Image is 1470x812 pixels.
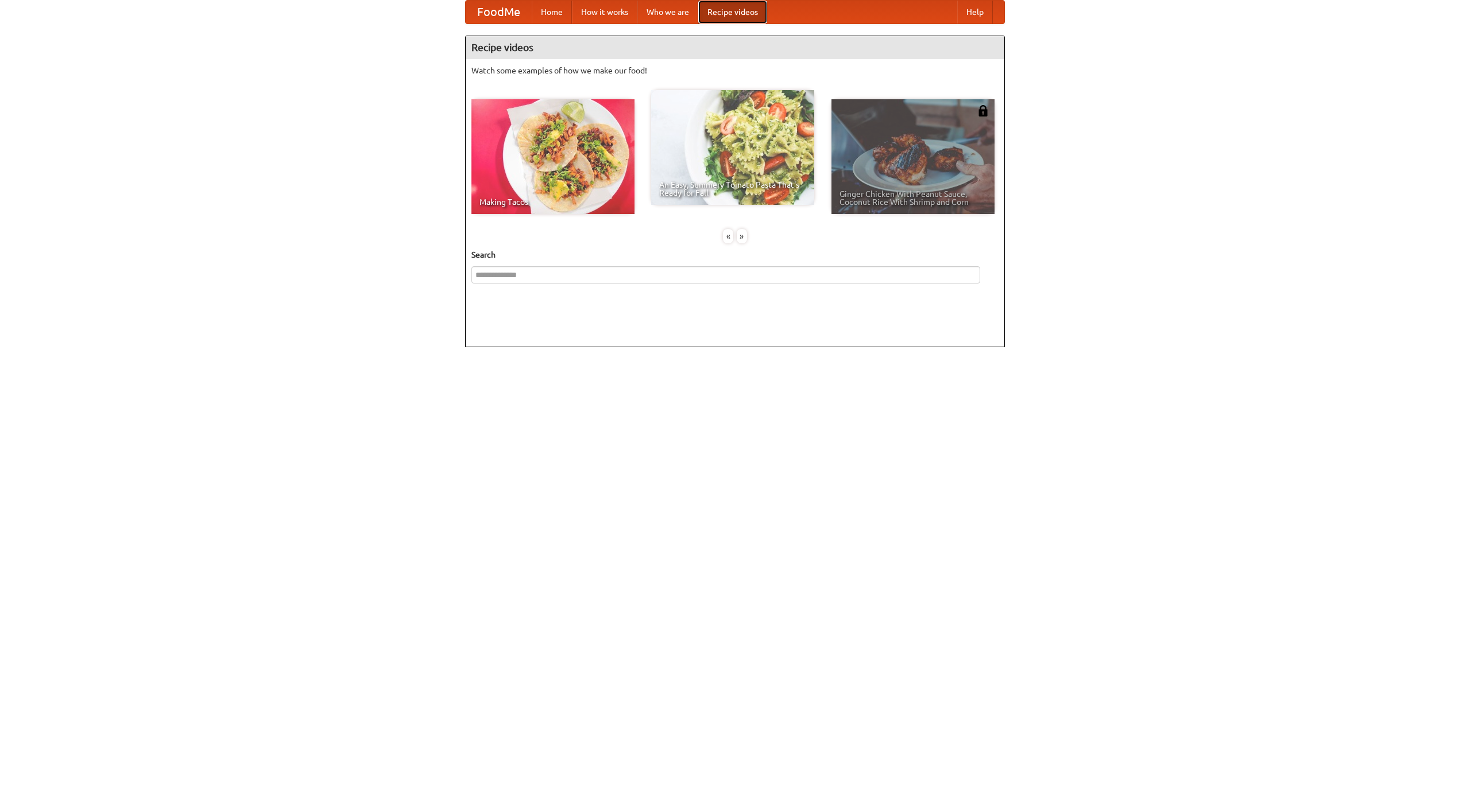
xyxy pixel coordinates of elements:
a: Help [957,1,993,24]
div: » [737,229,747,243]
a: How it works [572,1,637,24]
a: Who we are [637,1,698,24]
h5: Search [471,249,999,261]
p: Watch some examples of how we make our food! [471,65,999,76]
img: 483408.png [977,105,989,116]
a: An Easy, Summery Tomato Pasta That's Ready for Fall [651,90,814,205]
a: Home [532,1,572,24]
span: An Easy, Summery Tomato Pasta That's Ready for Fall [659,181,806,197]
h4: Recipe videos [466,36,1004,59]
a: Recipe videos [698,1,767,24]
span: Making Tacos [479,198,626,206]
a: Making Tacos [471,99,635,214]
a: FoodMe [466,1,532,24]
div: « [723,229,733,243]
